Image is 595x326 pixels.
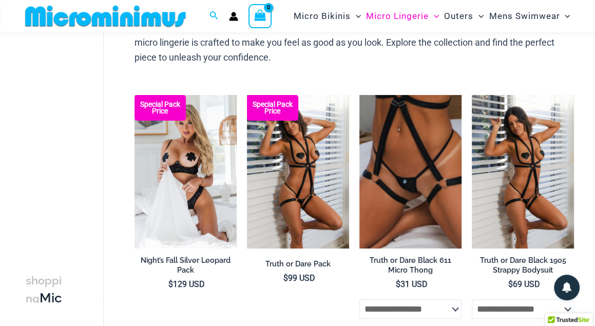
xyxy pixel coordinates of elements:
a: Micro BikinisMenu ToggleMenu Toggle [291,3,363,29]
b: Special Pack Price [135,101,186,114]
a: Truth or Dare Pack [247,259,349,273]
a: View Shopping Cart, empty [248,4,272,28]
a: Truth or Dare Black 611 Micro Thong [359,256,462,279]
img: MM SHOP LOGO FLAT [21,5,190,28]
iframe: TrustedSite Certified [26,34,118,240]
span: Micro Bikinis [294,3,351,29]
h2: Truth or Dare Pack [247,259,349,269]
a: Night’s Fall Silver Leopard Pack [135,256,237,279]
bdi: 31 USD [396,279,428,289]
bdi: 69 USD [508,279,540,289]
a: Mens SwimwearMenu ToggleMenu Toggle [486,3,572,29]
span: $ [283,273,288,283]
a: Nights Fall Silver Leopard 1036 Bra 6046 Thong 09v2 Nights Fall Silver Leopard 1036 Bra 6046 Thon... [135,95,237,248]
span: Micro Lingerie [366,3,429,29]
span: Menu Toggle [351,3,361,29]
b: Special Pack Price [247,101,298,114]
nav: Site Navigation [290,2,574,31]
img: Truth or Dare Black Micro 02 [359,95,462,248]
h2: Truth or Dare Black 611 Micro Thong [359,256,462,275]
h2: Night’s Fall Silver Leopard Pack [135,256,237,275]
span: Menu Toggle [473,3,484,29]
span: Mens Swimwear [489,3,560,29]
span: $ [396,279,400,289]
bdi: 129 USD [168,279,205,289]
span: shopping [26,274,62,305]
img: Truth or Dare Black 1905 Bodysuit 611 Micro 07 [472,95,574,248]
span: $ [168,279,173,289]
bdi: 99 USD [283,273,315,283]
span: Menu Toggle [429,3,439,29]
a: Truth or Dare Black 1905 Strappy Bodysuit [472,256,574,279]
a: Search icon link [209,10,219,23]
a: Truth or Dare Black 1905 Bodysuit 611 Micro 07Truth or Dare Black 1905 Bodysuit 611 Micro 05Truth... [472,95,574,248]
img: Nights Fall Silver Leopard 1036 Bra 6046 Thong 09v2 [135,95,237,248]
a: Truth or Dare Black 1905 Bodysuit 611 Micro 07 Truth or Dare Black 1905 Bodysuit 611 Micro 06Trut... [247,95,349,248]
span: $ [508,279,513,289]
a: OutersMenu ToggleMenu Toggle [442,3,486,29]
a: Micro LingerieMenu ToggleMenu Toggle [363,3,442,29]
span: Menu Toggle [560,3,570,29]
span: Outers [444,3,473,29]
a: Account icon link [229,12,238,21]
a: Truth or Dare Black Micro 02Truth or Dare Black 1905 Bodysuit 611 Micro 12Truth or Dare Black 190... [359,95,462,248]
img: Truth or Dare Black 1905 Bodysuit 611 Micro 06 [247,95,349,248]
h2: Truth or Dare Black 1905 Strappy Bodysuit [472,256,574,275]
